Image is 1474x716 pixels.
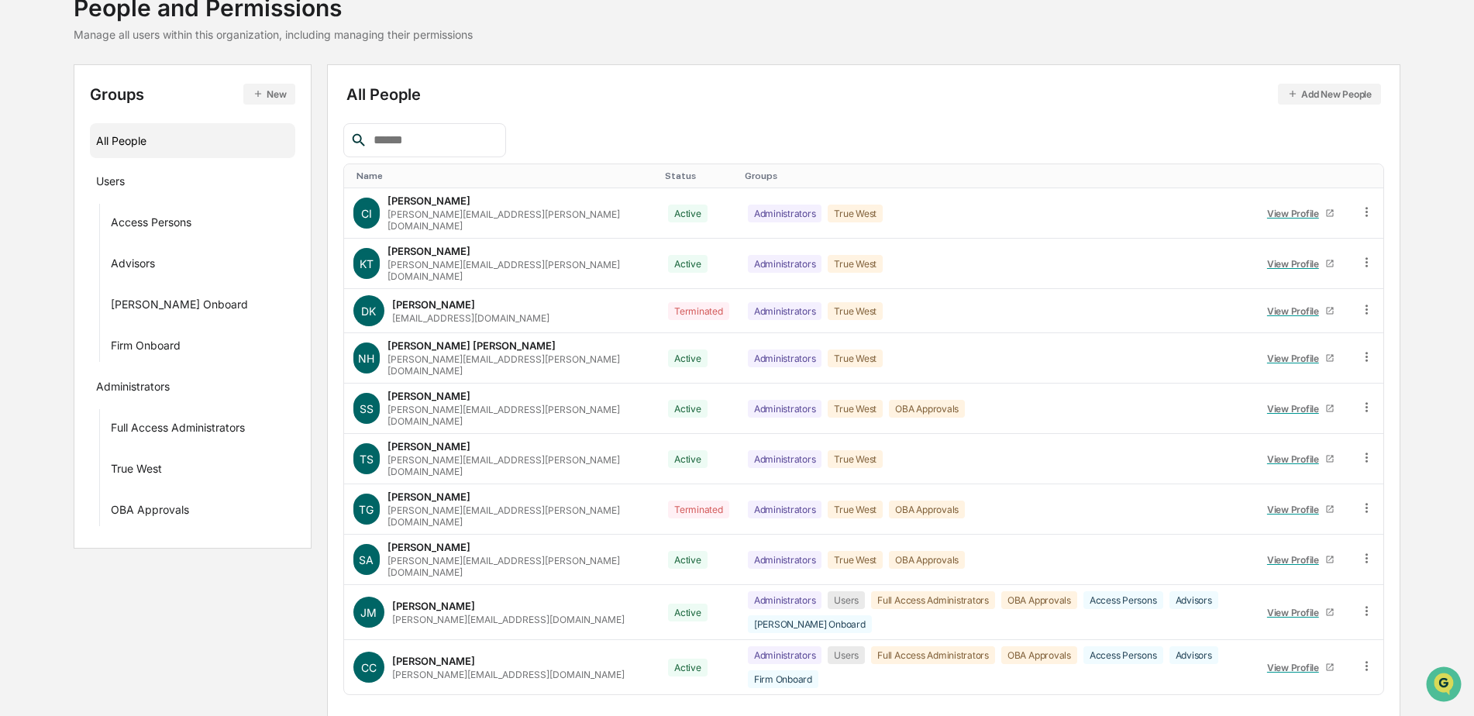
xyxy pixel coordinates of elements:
div: True West [828,205,883,222]
div: [PERSON_NAME] [392,655,475,667]
div: Advisors [1169,591,1218,609]
div: Active [668,551,708,569]
div: True West [828,551,883,569]
div: Advisors [1169,646,1218,664]
div: [PERSON_NAME][EMAIL_ADDRESS][PERSON_NAME][DOMAIN_NAME] [387,259,649,282]
div: Access Persons [1083,646,1163,664]
div: [PERSON_NAME][EMAIL_ADDRESS][PERSON_NAME][DOMAIN_NAME] [387,353,649,377]
button: Start new chat [263,123,282,142]
div: [PERSON_NAME] [387,194,470,207]
div: All People [96,128,289,153]
div: Full Access Administrators [111,421,245,439]
span: CC [361,661,377,674]
a: View Profile [1260,548,1341,572]
div: [PERSON_NAME][EMAIL_ADDRESS][PERSON_NAME][DOMAIN_NAME] [387,454,649,477]
div: View Profile [1267,554,1325,566]
div: Full Access Administrators [871,591,995,609]
div: Groups [90,84,295,105]
div: Active [668,400,708,418]
iframe: Open customer support [1424,665,1466,707]
span: SA [359,553,374,566]
div: OBA Approvals [1001,591,1077,609]
a: View Profile [1260,299,1341,323]
div: True West [828,400,883,418]
a: View Profile [1260,447,1341,471]
div: Active [668,604,708,621]
button: New [243,84,295,105]
div: Administrators [748,205,822,222]
div: View Profile [1267,607,1325,618]
div: Firm Onboard [748,670,818,688]
div: Access Persons [111,215,191,234]
div: Administrators [748,302,822,320]
div: OBA Approvals [889,551,965,569]
div: View Profile [1267,305,1325,317]
a: View Profile [1260,201,1341,225]
p: How can we help? [15,33,282,57]
div: True West [111,462,162,480]
div: [PERSON_NAME] [387,440,470,453]
div: Active [668,255,708,273]
a: Powered byPylon [109,262,188,274]
span: TG [359,503,374,516]
div: Toggle SortBy [745,170,1245,181]
div: [PERSON_NAME][EMAIL_ADDRESS][PERSON_NAME][DOMAIN_NAME] [387,208,649,232]
span: DK [361,305,376,318]
a: View Profile [1260,601,1341,625]
a: 🗄️Attestations [106,189,198,217]
div: View Profile [1267,208,1325,219]
div: OBA Approvals [889,400,965,418]
div: Terminated [668,501,729,518]
span: Data Lookup [31,225,98,240]
div: We're available if you need us! [53,134,196,146]
span: SS [360,402,374,415]
div: View Profile [1267,353,1325,364]
a: 🖐️Preclearance [9,189,106,217]
div: [PERSON_NAME][EMAIL_ADDRESS][PERSON_NAME][DOMAIN_NAME] [387,555,649,578]
div: Users [828,646,865,664]
div: Access Persons [1083,591,1163,609]
div: [PERSON_NAME] [387,390,470,402]
div: [PERSON_NAME] [PERSON_NAME] [387,339,556,352]
a: View Profile [1260,346,1341,370]
div: [PERSON_NAME][EMAIL_ADDRESS][DOMAIN_NAME] [392,614,625,625]
div: [EMAIL_ADDRESS][DOMAIN_NAME] [392,312,549,324]
div: Active [668,659,708,676]
div: View Profile [1267,258,1325,270]
div: Administrators [748,255,822,273]
div: Toggle SortBy [1257,170,1344,181]
div: [PERSON_NAME] Onboard [111,298,248,316]
div: Advisors [111,256,155,275]
div: True West [828,255,883,273]
div: View Profile [1267,403,1325,415]
div: View Profile [1267,453,1325,465]
div: Manage all users within this organization, including managing their permissions [74,28,473,41]
div: [PERSON_NAME] [387,491,470,503]
div: [PERSON_NAME] [387,245,470,257]
div: [PERSON_NAME] [392,298,475,311]
div: [PERSON_NAME][EMAIL_ADDRESS][PERSON_NAME][DOMAIN_NAME] [387,404,649,427]
div: True West [828,450,883,468]
div: 🔎 [15,226,28,239]
div: OBA Approvals [1001,646,1077,664]
div: OBA Approvals [889,501,965,518]
span: Preclearance [31,195,100,211]
div: Administrators [748,450,822,468]
span: Pylon [154,263,188,274]
div: View Profile [1267,662,1325,673]
div: Terminated [668,302,729,320]
div: True West [828,501,883,518]
div: Active [668,349,708,367]
div: View Profile [1267,504,1325,515]
div: Administrators [748,646,822,664]
div: [PERSON_NAME][EMAIL_ADDRESS][DOMAIN_NAME] [392,669,625,680]
div: Start new chat [53,119,254,134]
span: KT [360,257,374,270]
div: Toggle SortBy [1362,170,1377,181]
span: Attestations [128,195,192,211]
div: Full Access Administrators [871,646,995,664]
div: Users [96,174,125,193]
div: Administrators [748,400,822,418]
div: True West [828,349,883,367]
